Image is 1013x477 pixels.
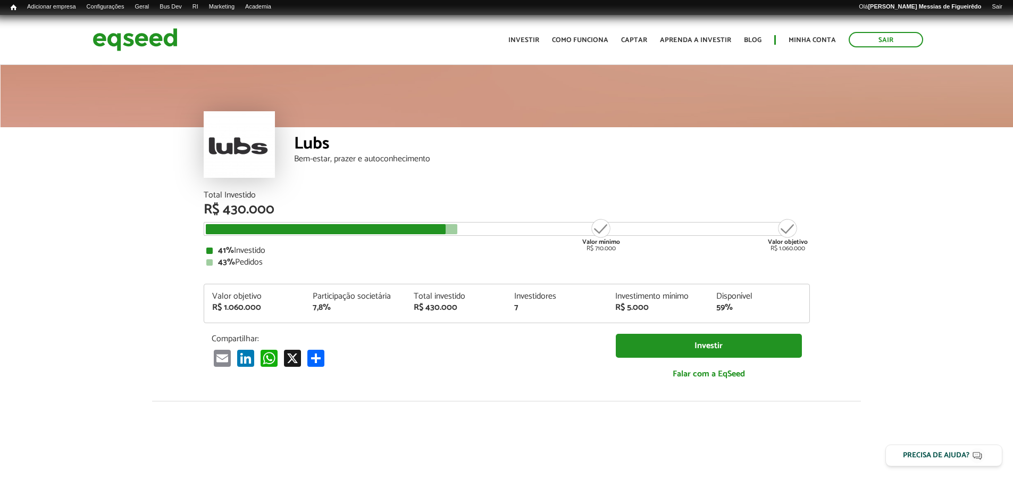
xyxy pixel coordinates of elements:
[615,292,700,301] div: Investimento mínimo
[294,135,810,155] div: Lubs
[768,237,808,247] strong: Valor objetivo
[508,37,539,44] a: Investir
[414,303,499,312] div: R$ 430.000
[212,334,600,344] p: Compartilhar:
[204,203,810,217] div: R$ 430.000
[206,246,807,255] div: Investido
[282,349,303,367] a: X
[789,37,836,44] a: Minha conta
[212,292,297,301] div: Valor objetivo
[582,237,620,247] strong: Valor mínimo
[986,3,1008,11] a: Sair
[212,349,233,367] a: Email
[240,3,277,11] a: Academia
[129,3,154,11] a: Geral
[81,3,130,11] a: Configurações
[187,3,204,11] a: RI
[93,26,178,54] img: EqSeed
[212,303,297,312] div: R$ 1.060.000
[218,243,234,258] strong: 41%
[514,303,599,312] div: 7
[616,334,802,358] a: Investir
[218,255,235,269] strong: 43%
[206,258,807,267] div: Pedidos
[5,3,22,13] a: Início
[414,292,499,301] div: Total investido
[258,349,280,367] a: WhatsApp
[313,292,398,301] div: Participação societária
[235,349,256,367] a: LinkedIn
[853,3,986,11] a: Olá[PERSON_NAME] Messias de Figueirêdo
[552,37,608,44] a: Como funciona
[204,3,240,11] a: Marketing
[313,303,398,312] div: 7,8%
[716,303,801,312] div: 59%
[11,4,16,11] span: Início
[615,303,700,312] div: R$ 5.000
[616,363,802,385] a: Falar com a EqSeed
[768,218,808,252] div: R$ 1.060.000
[660,37,731,44] a: Aprenda a investir
[849,32,923,47] a: Sair
[305,349,326,367] a: Compartilhar
[154,3,187,11] a: Bus Dev
[22,3,81,11] a: Adicionar empresa
[514,292,599,301] div: Investidores
[581,218,621,252] div: R$ 710.000
[294,155,810,163] div: Bem-estar, prazer e autoconhecimento
[744,37,761,44] a: Blog
[716,292,801,301] div: Disponível
[868,3,981,10] strong: [PERSON_NAME] Messias de Figueirêdo
[621,37,647,44] a: Captar
[204,191,810,200] div: Total Investido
